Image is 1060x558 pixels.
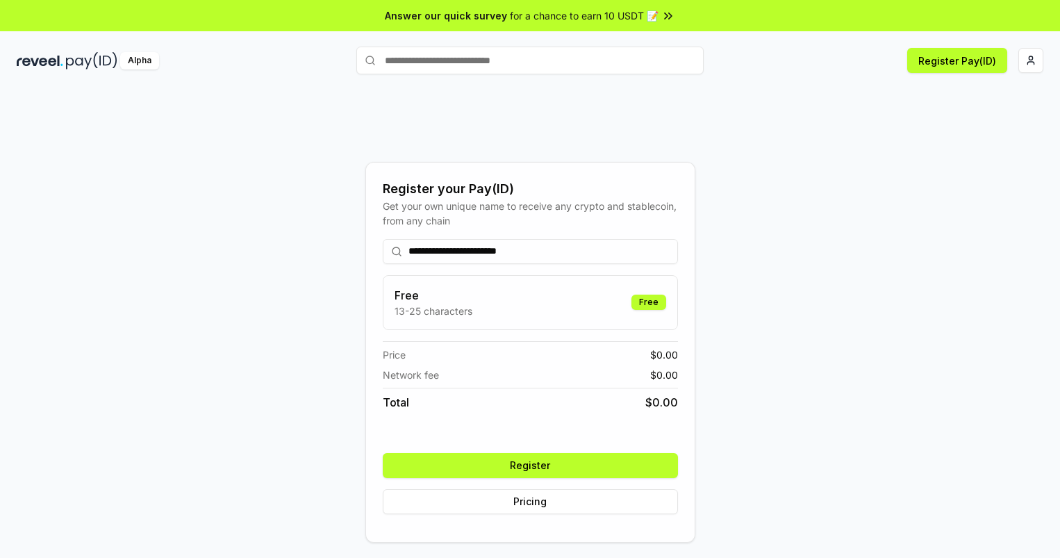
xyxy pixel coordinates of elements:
[383,347,406,362] span: Price
[907,48,1007,73] button: Register Pay(ID)
[631,295,666,310] div: Free
[120,52,159,69] div: Alpha
[383,199,678,228] div: Get your own unique name to receive any crypto and stablecoin, from any chain
[395,287,472,304] h3: Free
[650,347,678,362] span: $ 0.00
[383,368,439,382] span: Network fee
[510,8,659,23] span: for a chance to earn 10 USDT 📝
[383,453,678,478] button: Register
[66,52,117,69] img: pay_id
[383,179,678,199] div: Register your Pay(ID)
[383,394,409,411] span: Total
[395,304,472,318] p: 13-25 characters
[17,52,63,69] img: reveel_dark
[645,394,678,411] span: $ 0.00
[383,489,678,514] button: Pricing
[650,368,678,382] span: $ 0.00
[385,8,507,23] span: Answer our quick survey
